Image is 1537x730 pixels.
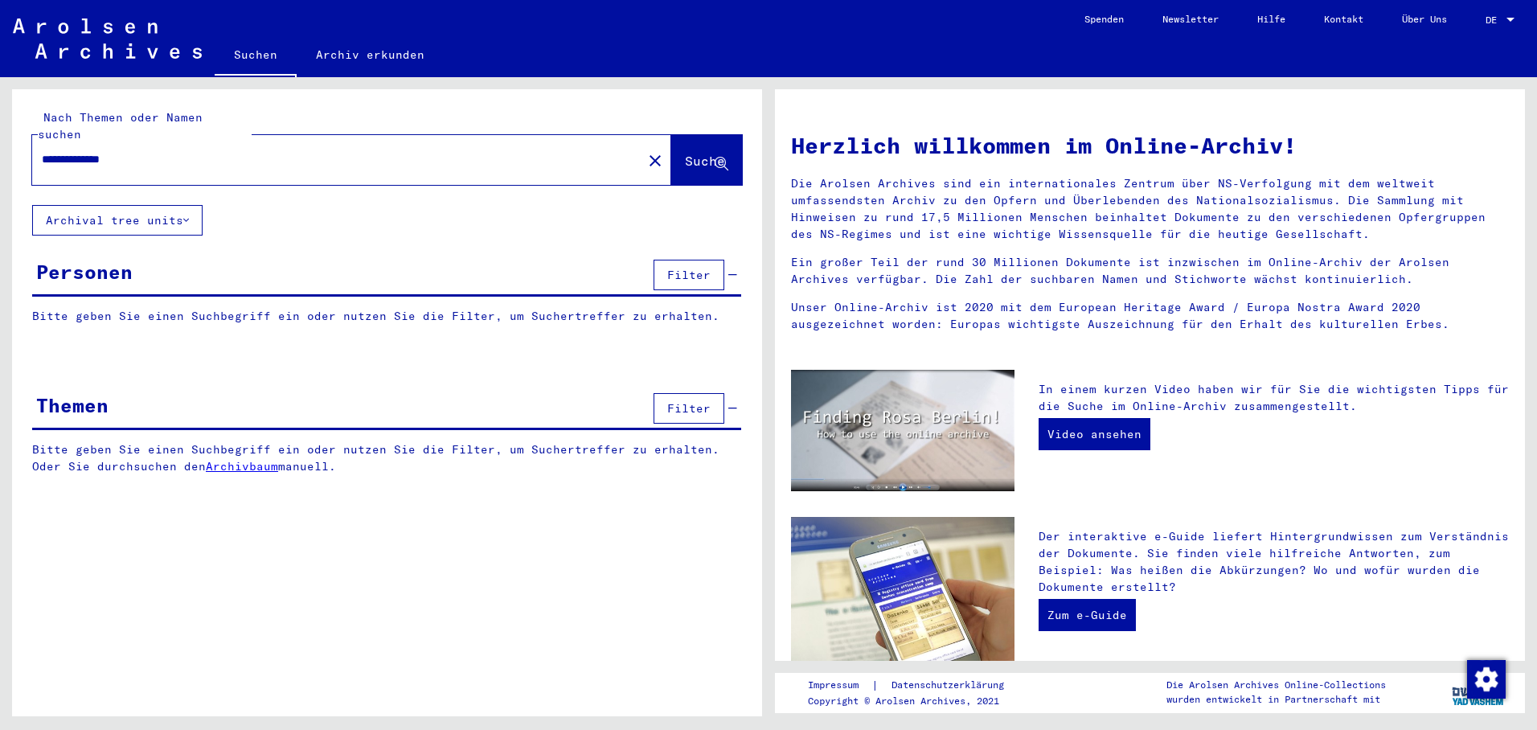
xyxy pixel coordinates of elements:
span: Filter [667,268,711,282]
button: Suche [671,135,742,185]
div: | [808,677,1023,694]
div: Personen [36,257,133,286]
p: Die Arolsen Archives sind ein internationales Zentrum über NS-Verfolgung mit dem weltweit umfasse... [791,175,1509,243]
button: Archival tree units [32,205,203,236]
button: Clear [639,144,671,176]
p: wurden entwickelt in Partnerschaft mit [1166,692,1386,707]
img: Zustimmung ändern [1467,660,1506,699]
p: Bitte geben Sie einen Suchbegriff ein oder nutzen Sie die Filter, um Suchertreffer zu erhalten. [32,308,741,325]
h1: Herzlich willkommen im Online-Archiv! [791,129,1509,162]
p: Bitte geben Sie einen Suchbegriff ein oder nutzen Sie die Filter, um Suchertreffer zu erhalten. O... [32,441,742,475]
span: Filter [667,401,711,416]
a: Impressum [808,677,871,694]
a: Zum e-Guide [1039,599,1136,631]
a: Archiv erkunden [297,35,444,74]
button: Filter [654,260,724,290]
a: Datenschutzerklärung [879,677,1023,694]
div: Zustimmung ändern [1466,659,1505,698]
a: Suchen [215,35,297,77]
button: Filter [654,393,724,424]
span: DE [1486,14,1503,26]
p: Unser Online-Archiv ist 2020 mit dem European Heritage Award / Europa Nostra Award 2020 ausgezeic... [791,299,1509,333]
div: Themen [36,391,109,420]
span: Suche [685,153,725,169]
mat-label: Nach Themen oder Namen suchen [38,110,203,141]
p: Ein großer Teil der rund 30 Millionen Dokumente ist inzwischen im Online-Archiv der Arolsen Archi... [791,254,1509,288]
mat-icon: close [646,151,665,170]
p: Die Arolsen Archives Online-Collections [1166,678,1386,692]
p: Der interaktive e-Guide liefert Hintergrundwissen zum Verständnis der Dokumente. Sie finden viele... [1039,528,1509,596]
p: In einem kurzen Video haben wir für Sie die wichtigsten Tipps für die Suche im Online-Archiv zusa... [1039,381,1509,415]
img: eguide.jpg [791,517,1014,666]
img: Arolsen_neg.svg [13,18,202,59]
img: video.jpg [791,370,1014,491]
a: Archivbaum [206,459,278,474]
a: Video ansehen [1039,418,1150,450]
p: Copyright © Arolsen Archives, 2021 [808,694,1023,708]
img: yv_logo.png [1449,672,1509,712]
